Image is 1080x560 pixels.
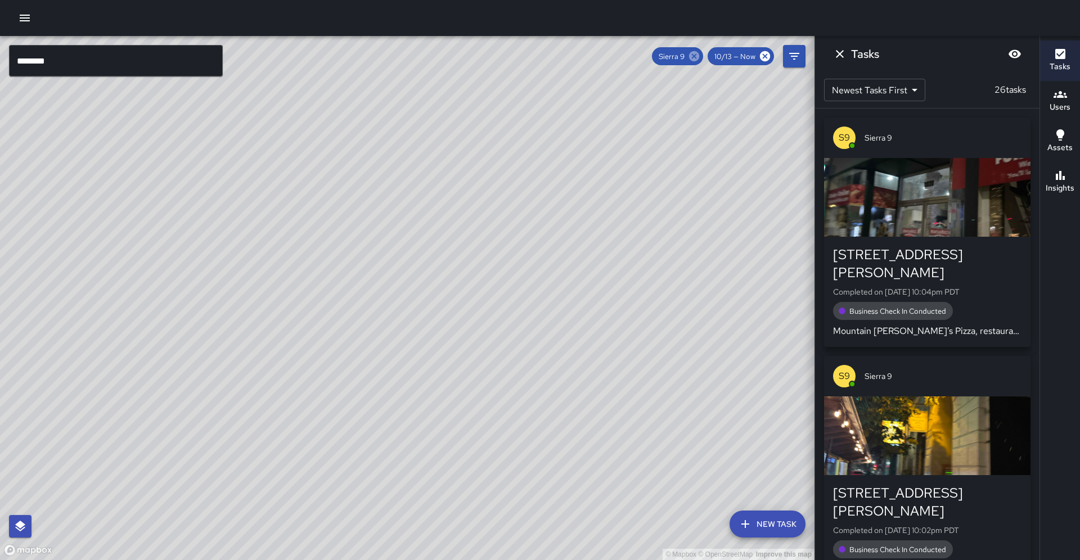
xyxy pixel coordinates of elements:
[1047,142,1073,154] h6: Assets
[843,545,953,554] span: Business Check In Conducted
[833,286,1021,297] p: Completed on [DATE] 10:04pm PDT
[990,83,1030,97] p: 26 tasks
[833,525,1021,536] p: Completed on [DATE] 10:02pm PDT
[708,47,774,65] div: 10/13 — Now
[843,306,953,316] span: Business Check In Conducted
[839,369,850,383] p: S9
[1003,43,1026,65] button: Blur
[1040,121,1080,162] button: Assets
[1040,81,1080,121] button: Users
[1050,101,1070,114] h6: Users
[824,118,1030,347] button: S9Sierra 9[STREET_ADDRESS][PERSON_NAME]Completed on [DATE] 10:04pm PDTBusiness Check In Conducted...
[1040,162,1080,202] button: Insights
[865,371,1021,382] span: Sierra 9
[833,246,1021,282] div: [STREET_ADDRESS][PERSON_NAME]
[839,131,850,144] p: S9
[730,511,805,538] button: New Task
[824,79,925,101] div: Newest Tasks First
[1040,40,1080,81] button: Tasks
[829,43,851,65] button: Dismiss
[1046,182,1074,195] h6: Insights
[652,47,703,65] div: Sierra 9
[783,45,805,67] button: Filters
[708,52,762,61] span: 10/13 — Now
[865,132,1021,143] span: Sierra 9
[652,52,691,61] span: Sierra 9
[1050,61,1070,73] h6: Tasks
[833,324,1021,338] p: Mountain [PERSON_NAME]’s Pizza, restaurant had just closed, code 4
[851,45,879,63] h6: Tasks
[833,484,1021,520] div: [STREET_ADDRESS][PERSON_NAME]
